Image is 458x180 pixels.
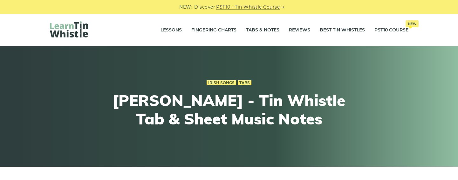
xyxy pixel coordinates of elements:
[161,22,182,38] a: Lessons
[406,20,419,27] span: New
[374,22,408,38] a: PST10 CourseNew
[320,22,365,38] a: Best Tin Whistles
[289,22,310,38] a: Reviews
[207,80,236,85] a: Irish Songs
[238,80,251,85] a: Tabs
[246,22,279,38] a: Tabs & Notes
[112,91,346,128] h1: [PERSON_NAME] - Tin Whistle Tab & Sheet Music Notes
[191,22,236,38] a: Fingering Charts
[50,21,88,37] img: LearnTinWhistle.com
